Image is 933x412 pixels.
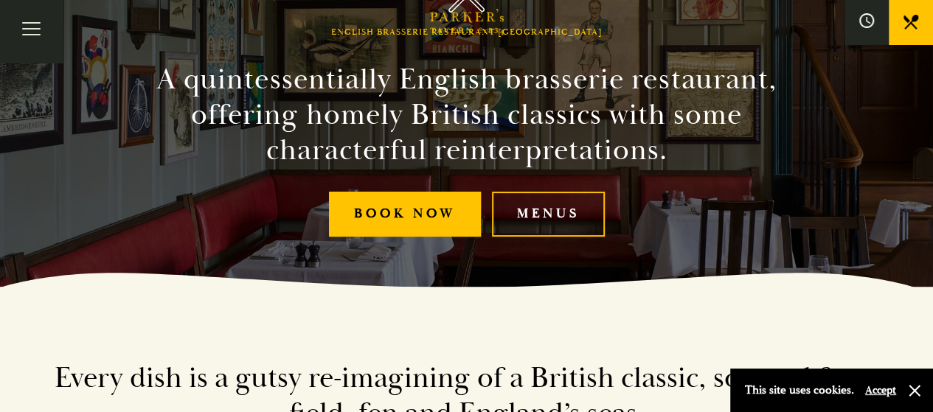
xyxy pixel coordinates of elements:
h1: English Brasserie Restaurant [GEOGRAPHIC_DATA] [331,27,603,38]
button: Accept [865,383,896,397]
button: Close and accept [907,383,922,398]
a: Book Now [329,192,481,237]
p: This site uses cookies. [745,380,854,401]
a: Menus [492,192,605,237]
h2: A quintessentially English brasserie restaurant, offering homely British classics with some chara... [131,62,803,168]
